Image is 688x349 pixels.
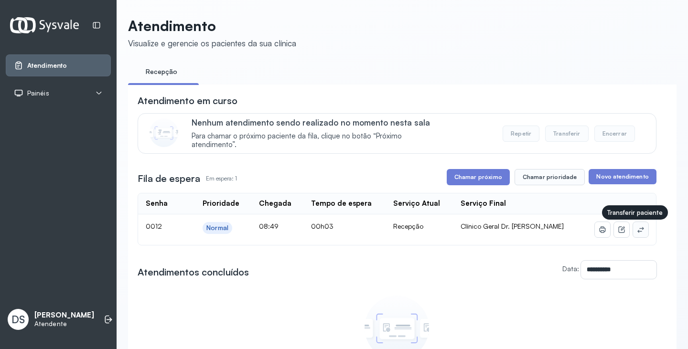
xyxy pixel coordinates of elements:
[128,17,296,34] p: Atendimento
[206,172,237,185] p: Em espera: 1
[594,126,635,142] button: Encerrar
[461,199,506,208] div: Serviço Final
[138,265,249,279] h3: Atendimentos concluídos
[192,132,444,150] span: Para chamar o próximo paciente da fila, clique no botão “Próximo atendimento”.
[146,199,168,208] div: Senha
[311,222,333,230] span: 00h03
[138,94,237,107] h3: Atendimento em curso
[128,38,296,48] div: Visualize e gerencie os pacientes da sua clínica
[150,118,178,147] img: Imagem de CalloutCard
[128,64,195,80] a: Recepção
[311,199,372,208] div: Tempo de espera
[259,222,279,230] span: 08:49
[27,62,67,70] span: Atendimento
[503,126,539,142] button: Repetir
[461,222,564,230] span: Clínico Geral Dr. [PERSON_NAME]
[206,224,228,232] div: Normal
[192,117,444,127] p: Nenhum atendimento sendo realizado no momento nesta sala
[10,17,79,33] img: Logotipo do estabelecimento
[146,222,162,230] span: 0012
[447,169,510,185] button: Chamar próximo
[562,264,579,273] label: Data:
[259,199,291,208] div: Chegada
[203,199,239,208] div: Prioridade
[393,199,440,208] div: Serviço Atual
[14,61,103,70] a: Atendimento
[393,222,445,231] div: Recepção
[545,126,589,142] button: Transferir
[34,320,94,328] p: Atendente
[515,169,585,185] button: Chamar prioridade
[27,89,49,97] span: Painéis
[589,169,656,184] button: Novo atendimento
[138,172,200,185] h3: Fila de espera
[34,311,94,320] p: [PERSON_NAME]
